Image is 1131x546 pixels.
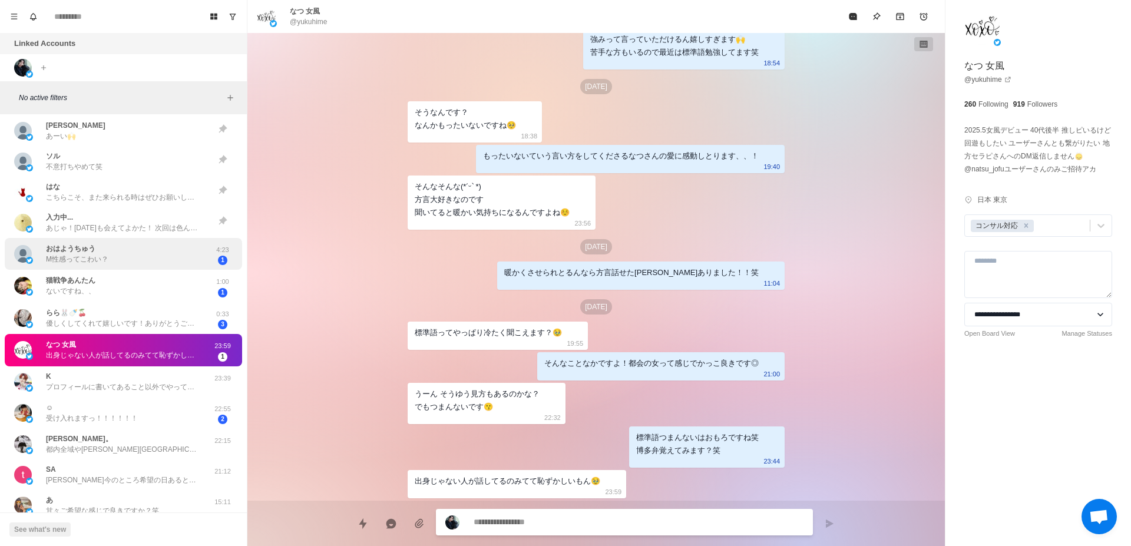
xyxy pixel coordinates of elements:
[1020,220,1033,232] div: Remove コンサル対応
[841,5,865,28] button: Mark as read
[46,254,108,264] p: M性感ってこわい？
[26,289,33,296] img: picture
[208,341,237,351] p: 23:59
[521,130,537,143] p: 18:38
[763,160,780,173] p: 19:40
[14,153,32,170] img: picture
[46,161,102,172] p: 不意打ちやめて笑
[46,275,95,286] p: 猫戦争あんたん
[223,91,237,105] button: Add filters
[408,512,431,535] button: Add media
[218,415,227,424] span: 2
[994,39,1001,46] img: picture
[14,497,32,514] img: picture
[590,33,759,59] div: 強みって言っていただけるん嬉しすぎます🙌 苦手な方もいるので最近は標準語勉強してます笑
[218,320,227,329] span: 3
[964,329,1015,339] a: Open Board View
[26,226,33,233] img: picture
[46,495,53,505] p: あ
[415,180,570,219] div: そんなそんな(*ˊᵕˋ*) 方言大好きなのです 聞いてると暖かい気持ちになるんですよね☺️
[14,309,32,327] img: picture
[964,99,976,110] p: 260
[208,245,237,255] p: 4:23
[977,194,1007,205] p: 日本 東京
[9,522,71,537] button: See what's new
[580,299,612,315] p: [DATE]
[46,382,199,392] p: プロフィールに書いてあること以外でやってみたいことなどありますか？
[26,195,33,202] img: picture
[46,475,199,485] p: [PERSON_NAME]今のところ希望の日あると？ 出張は今のところ26-28あたりになりそうでござ🙌
[46,464,56,475] p: SA
[763,57,780,70] p: 18:54
[208,436,237,446] p: 22:15
[37,61,51,75] button: Add account
[14,466,32,484] img: picture
[46,131,76,141] p: あーい🙌
[415,475,600,488] div: 出身じゃない人が話してるのみてて恥ずかしいもん🥹
[580,239,612,254] p: [DATE]
[912,5,935,28] button: Add reminder
[14,404,32,422] img: picture
[19,92,223,103] p: No active filters
[978,99,1008,110] p: Following
[46,181,60,192] p: はな
[567,337,583,350] p: 19:55
[46,339,76,350] p: なつ 女風
[26,257,33,264] img: picture
[544,411,561,424] p: 22:32
[26,416,33,423] img: picture
[964,124,1112,176] p: 2025.5女風デビュー 40代後半 推しピいるけど回遊もしたい ユーザーさんとも繋がりたい 地方セラピさんへのDM返信しません🙂‍↕️ @natsu_jofuユーザーさんのみご招待アカ
[208,277,237,287] p: 1:00
[605,485,621,498] p: 23:59
[26,508,33,515] img: picture
[208,466,237,476] p: 21:12
[580,79,612,94] p: [DATE]
[865,5,888,28] button: Pin
[46,243,95,254] p: ︎︎︎︎おはようちゅう
[763,455,780,468] p: 23:44
[218,288,227,297] span: 1
[24,7,42,26] button: Notifications
[208,309,237,319] p: 0:33
[290,16,328,27] p: @yukuhime
[46,413,138,423] p: 受け入れますっ！！！！！！
[46,286,95,296] p: ないですね、、
[763,277,780,290] p: 11:04
[1082,499,1117,534] div: チャットを開く
[46,120,105,131] p: [PERSON_NAME]
[14,59,32,77] img: picture
[26,164,33,171] img: picture
[26,71,33,78] img: picture
[46,444,199,455] p: 都内全域や[PERSON_NAME][GEOGRAPHIC_DATA]までお呼びいただくことありますよ！[GEOGRAPHIC_DATA]全然大丈夫です！◎
[445,515,459,530] img: picture
[208,373,237,383] p: 23:39
[763,368,780,380] p: 21:00
[14,435,32,453] img: picture
[46,318,199,329] p: 優しくしてくれて嬉しいです！ありがとうございます🙇‍♀️ わたしも[DATE]はめちゃくちゃ眠いので寝ます😴 また[DATE]DMします( ˙³˙)⇝💕
[14,183,32,201] img: picture
[46,192,199,203] p: こちらこそ、また来られる時はぜひお願いします😊
[14,214,32,231] img: picture
[504,266,759,279] div: 暖かくさせられとるんなら方言話せた[PERSON_NAME]ありました！！笑
[204,7,223,26] button: Board View
[208,404,237,414] p: 22:55
[14,245,32,263] img: picture
[26,321,33,328] img: picture
[26,447,33,454] img: picture
[483,150,759,163] div: もったいないていう言い方をしてくださるなつさんの愛に感動しとります、、！
[208,497,237,507] p: 15:11
[379,512,403,535] button: Reply with AI
[270,20,277,27] img: picture
[26,353,33,360] img: picture
[964,9,1000,45] img: picture
[26,478,33,485] img: picture
[218,256,227,265] span: 1
[14,38,75,49] p: Linked Accounts
[26,134,33,141] img: picture
[544,357,759,370] div: そんなことなかですよ！都会の女って感じでかっこ良きです◎
[972,220,1020,232] div: コンサル対応
[574,217,591,230] p: 23:56
[5,7,24,26] button: Menu
[818,512,841,535] button: Send message
[1027,99,1057,110] p: Followers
